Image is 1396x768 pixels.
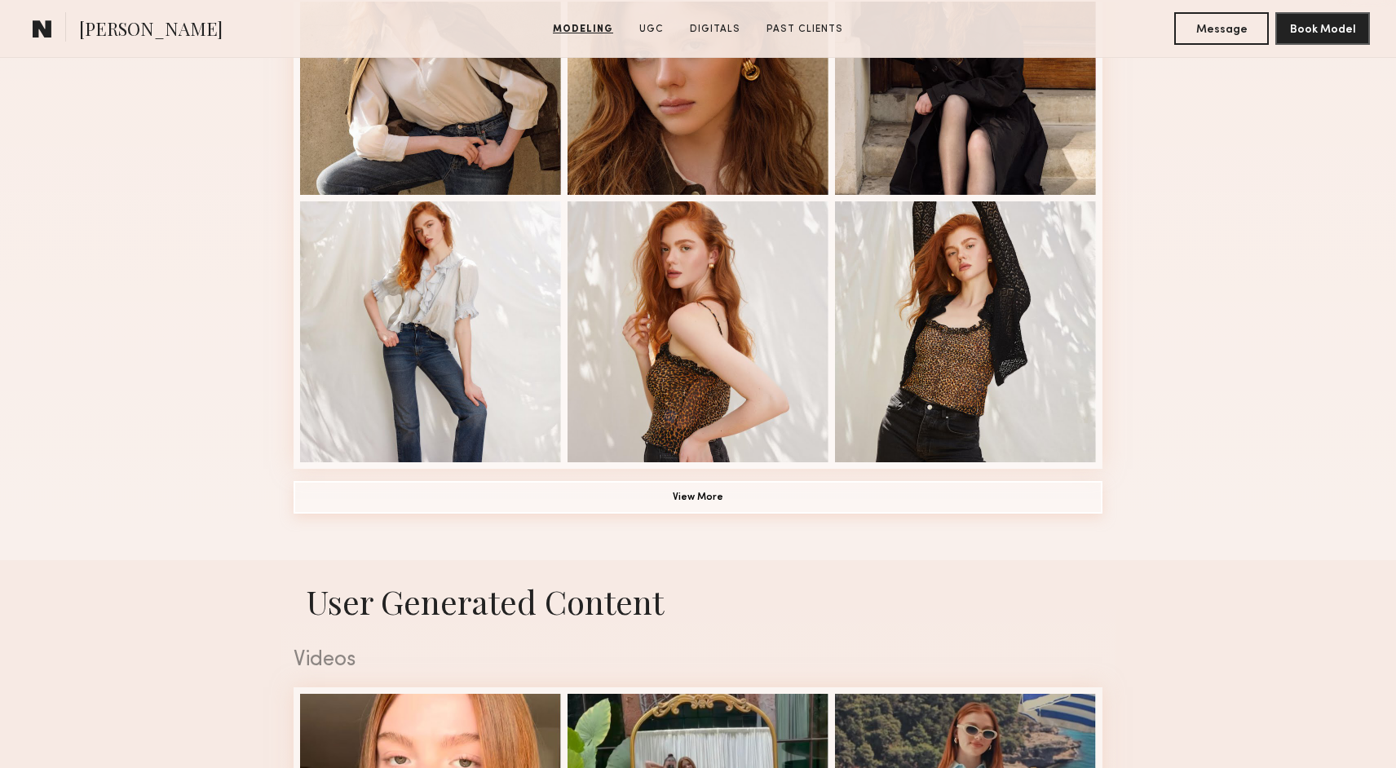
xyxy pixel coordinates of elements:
[1275,12,1370,45] button: Book Model
[1275,21,1370,35] a: Book Model
[546,22,620,37] a: Modeling
[294,650,1102,671] div: Videos
[79,16,223,45] span: [PERSON_NAME]
[683,22,747,37] a: Digitals
[1174,12,1269,45] button: Message
[294,481,1102,514] button: View More
[633,22,670,37] a: UGC
[281,580,1115,623] h1: User Generated Content
[760,22,850,37] a: Past Clients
